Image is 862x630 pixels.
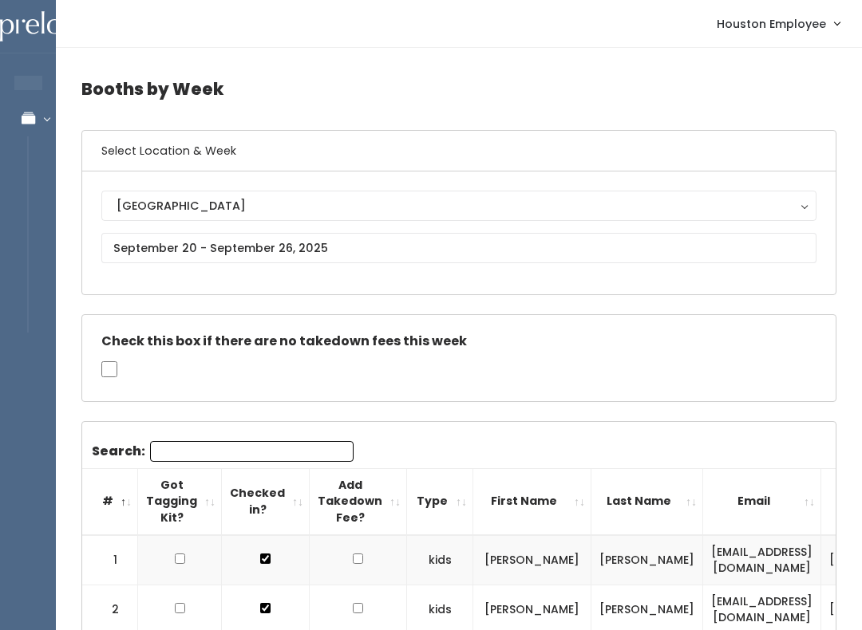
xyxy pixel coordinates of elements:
[82,535,138,585] td: 1
[701,6,856,41] a: Houston Employee
[92,441,354,462] label: Search:
[101,233,817,263] input: September 20 - September 26, 2025
[407,468,473,534] th: Type: activate to sort column ascending
[473,535,591,585] td: [PERSON_NAME]
[101,334,817,348] h5: Check this box if there are no takedown fees this week
[703,468,821,534] th: Email: activate to sort column ascending
[407,535,473,585] td: kids
[138,468,222,534] th: Got Tagging Kit?: activate to sort column ascending
[703,535,821,585] td: [EMAIL_ADDRESS][DOMAIN_NAME]
[591,468,703,534] th: Last Name: activate to sort column ascending
[82,468,138,534] th: #: activate to sort column descending
[222,468,310,534] th: Checked in?: activate to sort column ascending
[310,468,407,534] th: Add Takedown Fee?: activate to sort column ascending
[150,441,354,462] input: Search:
[717,15,826,33] span: Houston Employee
[82,131,836,171] h6: Select Location & Week
[117,197,801,215] div: [GEOGRAPHIC_DATA]
[81,67,836,111] h4: Booths by Week
[473,468,591,534] th: First Name: activate to sort column ascending
[591,535,703,585] td: [PERSON_NAME]
[101,191,817,221] button: [GEOGRAPHIC_DATA]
